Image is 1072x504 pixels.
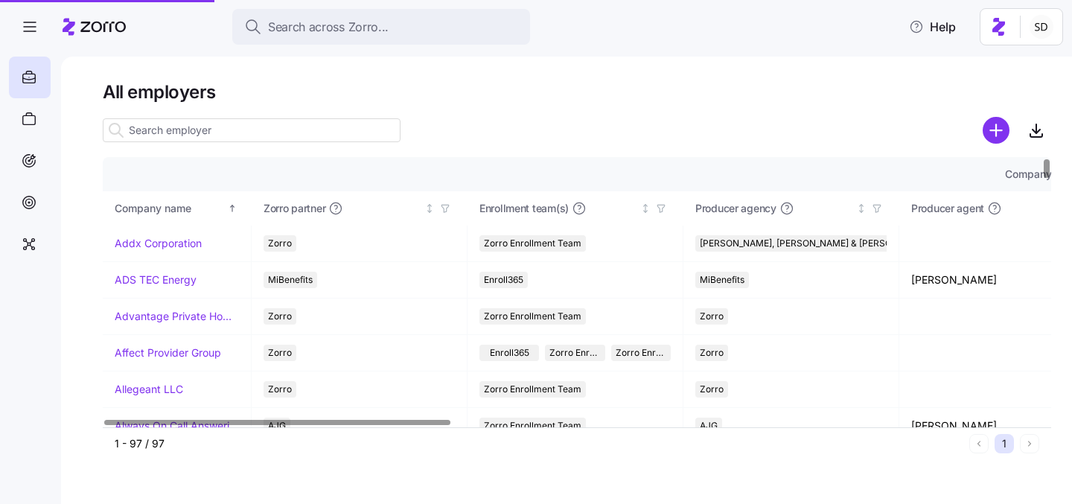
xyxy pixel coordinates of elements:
[115,418,239,433] a: Always On Call Answering Service
[484,381,581,398] span: Zorro Enrollment Team
[227,203,237,214] div: Sorted ascending
[700,381,724,398] span: Zorro
[115,345,221,360] a: Affect Provider Group
[115,309,239,324] a: Advantage Private Home Care
[115,200,225,217] div: Company name
[264,201,325,216] span: Zorro partner
[1020,434,1039,453] button: Next page
[268,235,292,252] span: Zorro
[268,272,313,288] span: MiBenefits
[549,345,600,361] span: Zorro Enrollment Team
[683,191,899,226] th: Producer agencyNot sorted
[484,308,581,325] span: Zorro Enrollment Team
[103,80,1051,103] h1: All employers
[268,345,292,361] span: Zorro
[1030,15,1053,39] img: 038087f1531ae87852c32fa7be65e69b
[700,345,724,361] span: Zorro
[969,434,989,453] button: Previous page
[424,203,435,214] div: Not sorted
[115,236,202,251] a: Addx Corporation
[490,345,529,361] span: Enroll365
[700,308,724,325] span: Zorro
[911,201,984,216] span: Producer agent
[700,272,744,288] span: MiBenefits
[640,203,651,214] div: Not sorted
[909,18,956,36] span: Help
[115,382,183,397] a: Allegeant LLC
[115,436,963,451] div: 1 - 97 / 97
[995,434,1014,453] button: 1
[268,308,292,325] span: Zorro
[897,12,968,42] button: Help
[103,191,252,226] th: Company nameSorted ascending
[268,18,389,36] span: Search across Zorro...
[856,203,867,214] div: Not sorted
[268,381,292,398] span: Zorro
[103,118,401,142] input: Search employer
[983,117,1009,144] svg: add icon
[695,201,776,216] span: Producer agency
[232,9,530,45] button: Search across Zorro...
[700,235,931,252] span: [PERSON_NAME], [PERSON_NAME] & [PERSON_NAME]
[468,191,683,226] th: Enrollment team(s)Not sorted
[252,191,468,226] th: Zorro partnerNot sorted
[616,345,666,361] span: Zorro Enrollment Experts
[115,272,197,287] a: ADS TEC Energy
[484,272,523,288] span: Enroll365
[484,235,581,252] span: Zorro Enrollment Team
[479,201,569,216] span: Enrollment team(s)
